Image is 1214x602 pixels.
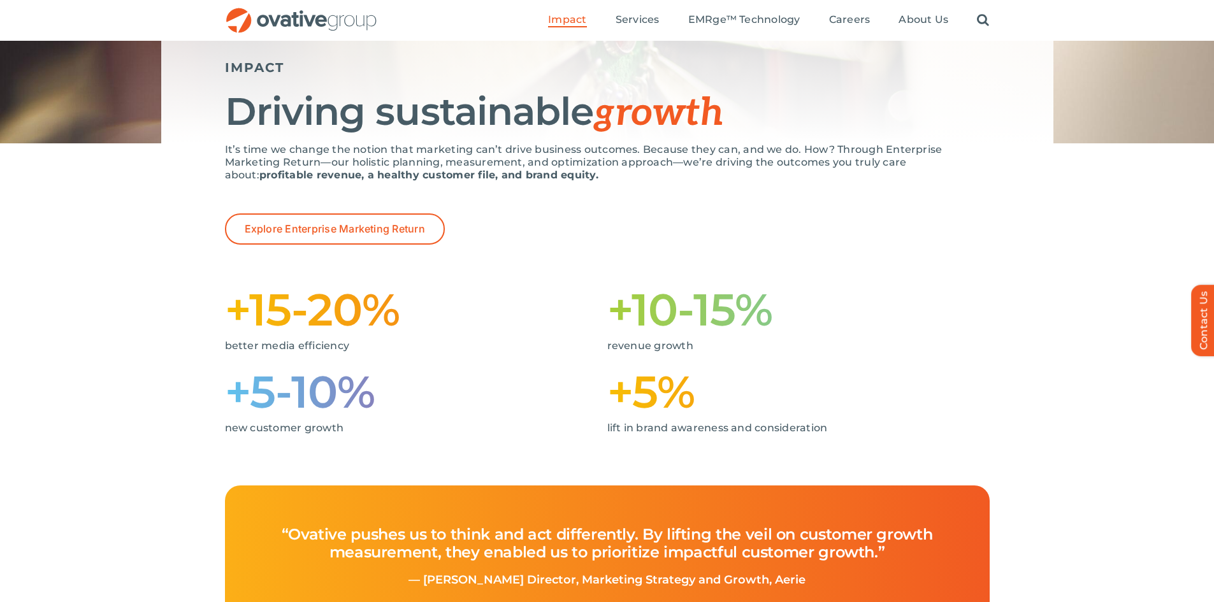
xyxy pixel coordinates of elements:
[255,574,960,587] p: — [PERSON_NAME] Director, Marketing Strategy and Growth, Aerie
[607,289,990,330] h1: +10-15%
[245,223,425,235] span: Explore Enterprise Marketing Return
[593,90,723,136] span: growth
[225,340,588,352] p: better media efficiency
[255,513,960,574] h4: “Ovative pushes us to think and act differently. By lifting the veil on customer growth measureme...
[607,371,990,412] h1: +5%
[616,13,660,27] a: Services
[829,13,871,26] span: Careers
[688,13,800,27] a: EMRge™ Technology
[607,422,971,434] p: lift in brand awareness and consideration
[259,169,598,181] strong: profitable revenue, a healthy customer file, and brand equity.
[225,6,378,18] a: OG_Full_horizontal_RGB
[899,13,948,26] span: About Us
[548,13,586,26] span: Impact
[225,371,607,412] h1: +5-10%
[616,13,660,26] span: Services
[829,13,871,27] a: Careers
[225,91,990,134] h1: Driving sustainable
[607,340,971,352] p: revenue growth
[899,13,948,27] a: About Us
[225,143,990,182] p: It’s time we change the notion that marketing can’t drive business outcomes. Because they can, an...
[225,289,607,330] h1: +15-20%
[977,13,989,27] a: Search
[225,213,445,245] a: Explore Enterprise Marketing Return
[548,13,586,27] a: Impact
[225,422,588,434] p: new customer growth
[225,60,990,75] h5: IMPACT
[688,13,800,26] span: EMRge™ Technology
